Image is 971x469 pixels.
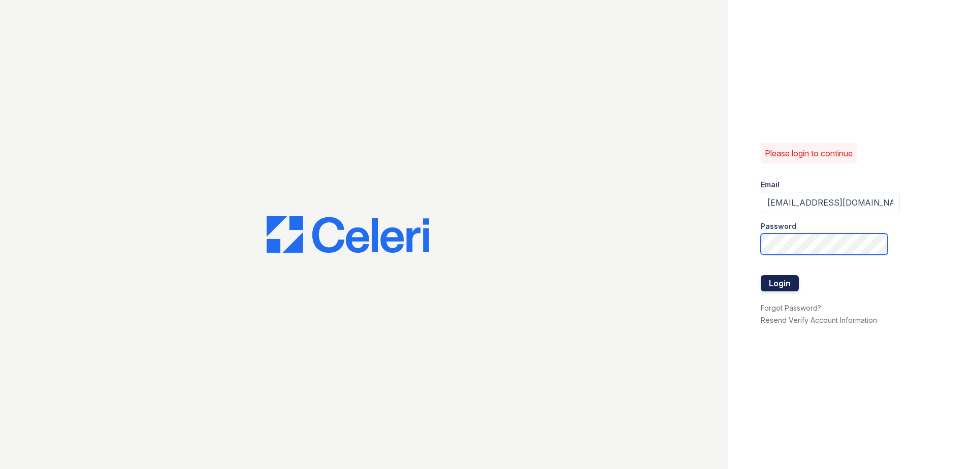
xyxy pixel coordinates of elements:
img: CE_Logo_Blue-a8612792a0a2168367f1c8372b55b34899dd931a85d93a1a3d3e32e68fde9ad4.png [267,216,429,253]
button: Login [761,275,799,291]
p: Please login to continue [765,147,853,159]
label: Email [761,180,780,190]
a: Resend Verify Account Information [761,316,877,324]
label: Password [761,221,796,231]
a: Forgot Password? [761,304,821,312]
